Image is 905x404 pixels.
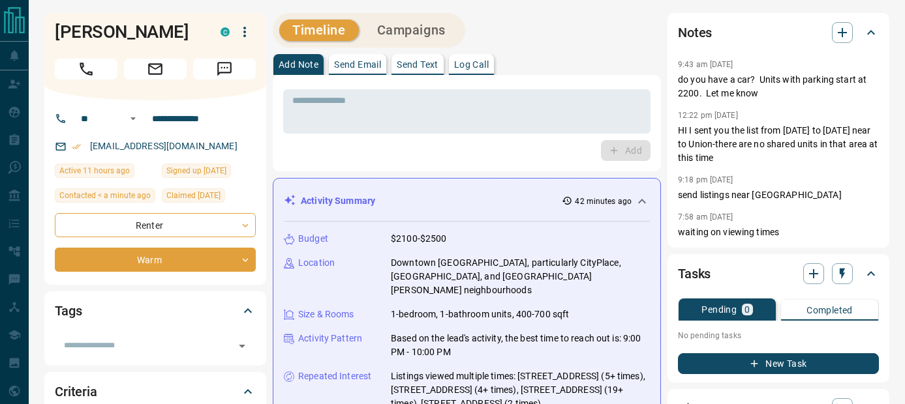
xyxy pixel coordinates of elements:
[55,381,97,402] h2: Criteria
[678,60,733,69] p: 9:43 am [DATE]
[391,256,650,297] p: Downtown [GEOGRAPHIC_DATA], particularly CityPlace, [GEOGRAPHIC_DATA], and [GEOGRAPHIC_DATA][PERS...
[55,59,117,79] span: Call
[701,305,737,314] p: Pending
[162,164,256,182] div: Sat Jul 06 2024
[233,337,251,355] button: Open
[678,124,879,165] p: HI I sent you the list from [DATE] to [DATE] near to Union-there are no shared units in that area...
[678,212,733,222] p: 7:58 am [DATE]
[55,295,256,326] div: Tags
[678,263,711,284] h2: Tasks
[279,60,318,69] p: Add Note
[162,188,256,207] div: Wed Aug 27 2025
[678,258,879,289] div: Tasks
[575,195,632,207] p: 42 minutes ago
[391,332,650,359] p: Based on the lead's activity, the best time to reach out is: 9:00 PM - 10:00 PM
[678,73,879,100] p: do you have a car? Units with parking start at 2200. Let me know
[298,332,362,345] p: Activity Pattern
[279,20,359,41] button: Timeline
[90,141,238,151] a: [EMAIL_ADDRESS][DOMAIN_NAME]
[55,248,256,272] div: Warm
[55,188,155,207] div: Sun Oct 12 2025
[55,300,82,321] h2: Tags
[678,225,879,239] p: waiting on viewing times
[391,308,569,321] p: 1-bedroom, 1-bathroom units, 400-700 sqft
[125,111,141,126] button: Open
[193,59,256,79] span: Message
[166,189,221,202] span: Claimed [DATE]
[298,369,371,383] p: Repeated Interest
[166,164,226,177] span: Signed up [DATE]
[298,256,335,270] p: Location
[334,60,381,69] p: Send Email
[806,306,853,315] p: Completed
[298,232,328,246] p: Budget
[397,60,438,69] p: Send Text
[678,326,879,345] p: No pending tasks
[284,189,650,213] div: Activity Summary42 minutes ago
[391,232,446,246] p: $2100-$2500
[55,22,201,42] h1: [PERSON_NAME]
[72,142,81,151] svg: Email Verified
[55,213,256,237] div: Renter
[59,164,130,177] span: Active 11 hours ago
[678,188,879,202] p: send listings near [GEOGRAPHIC_DATA]
[678,22,712,43] h2: Notes
[221,27,230,36] div: condos.ca
[678,111,738,120] p: 12:22 pm [DATE]
[678,17,879,48] div: Notes
[678,353,879,374] button: New Task
[678,175,733,184] p: 9:18 pm [DATE]
[59,189,151,202] span: Contacted < a minute ago
[124,59,187,79] span: Email
[55,164,155,182] div: Sat Oct 11 2025
[744,305,750,314] p: 0
[301,194,375,208] p: Activity Summary
[364,20,459,41] button: Campaigns
[454,60,489,69] p: Log Call
[298,308,354,321] p: Size & Rooms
